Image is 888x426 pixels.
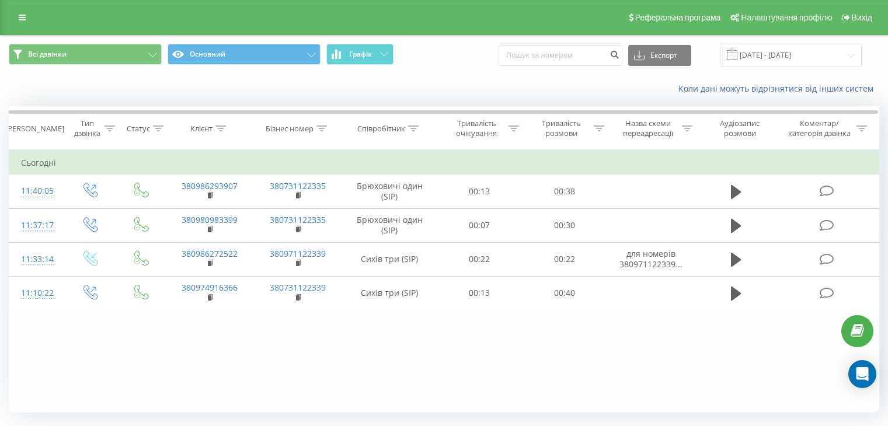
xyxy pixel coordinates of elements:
[182,180,238,191] a: 380986293907
[349,50,372,58] span: Графік
[28,50,67,59] span: Всі дзвінки
[618,118,679,138] div: Назва схеми переадресації
[342,174,437,208] td: Брюховичі один (SIP)
[190,124,213,134] div: Клієнт
[21,282,52,305] div: 11:10:22
[628,45,691,66] button: Експорт
[522,276,607,310] td: 00:40
[499,45,622,66] input: Пошук за номером
[270,180,326,191] a: 380731122335
[852,13,872,22] span: Вихід
[678,83,879,94] a: Коли дані можуть відрізнятися вiд інших систем
[182,214,238,225] a: 380980983399
[785,118,854,138] div: Коментар/категорія дзвінка
[532,118,591,138] div: Тривалість розмови
[342,208,437,242] td: Брюховичі один (SIP)
[848,360,876,388] div: Open Intercom Messenger
[437,174,522,208] td: 00:13
[270,248,326,259] a: 380971122339
[21,248,52,271] div: 11:33:14
[9,151,879,174] td: Сьогодні
[357,124,405,134] div: Співробітник
[437,208,522,242] td: 00:07
[522,208,607,242] td: 00:30
[448,118,506,138] div: Тривалість очікування
[74,118,101,138] div: Тип дзвінка
[270,282,326,293] a: 380731122339
[9,44,162,65] button: Всі дзвінки
[741,13,832,22] span: Налаштування профілю
[5,124,64,134] div: [PERSON_NAME]
[342,242,437,276] td: Сихів три (SIP)
[342,276,437,310] td: Сихів три (SIP)
[168,44,321,65] button: Основний
[266,124,314,134] div: Бізнес номер
[21,180,52,202] div: 11:40:05
[182,282,238,293] a: 380974916366
[635,13,721,22] span: Реферальна програма
[522,174,607,208] td: 00:38
[182,248,238,259] a: 380986272522
[619,248,682,270] span: для номерів 380971122339...
[437,276,522,310] td: 00:13
[270,214,326,225] a: 380731122335
[127,124,150,134] div: Статус
[706,118,774,138] div: Аудіозапис розмови
[21,214,52,237] div: 11:37:17
[326,44,393,65] button: Графік
[437,242,522,276] td: 00:22
[522,242,607,276] td: 00:22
